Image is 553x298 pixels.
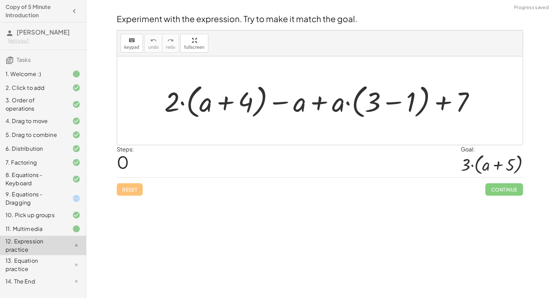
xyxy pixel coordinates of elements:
div: 7. Factoring [6,158,61,167]
button: redoredo [162,34,179,53]
div: 3. Order of operations [6,96,61,113]
i: Task not started. [72,261,80,269]
i: Task not started. [72,241,80,250]
label: Steps: [117,146,134,153]
div: Not you? [8,37,80,44]
i: Task finished and correct. [72,84,80,92]
div: Goal: [461,145,523,153]
div: 11. Multimedia [6,225,61,233]
i: Task finished and correct. [72,211,80,219]
i: Task finished and correct. [72,145,80,153]
i: redo [167,36,174,45]
i: Task finished and correct. [72,117,80,125]
div: 5. Drag to combine [6,131,61,139]
span: redo [166,45,175,50]
div: 10. Pick up groups [6,211,61,219]
i: keyboard [128,36,135,45]
i: Task finished. [72,70,80,78]
span: [PERSON_NAME] [17,28,70,36]
i: Task not started. [72,277,80,286]
div: 1. Welcome :) [6,70,61,78]
i: Task finished and correct. [72,131,80,139]
div: 6. Distribution [6,145,61,153]
h4: Copy of 5 Minute Introduction [6,3,68,19]
div: 12. Expression practice [6,237,61,254]
span: keypad [124,45,140,50]
div: 13. Equation practice [6,257,61,273]
button: keyboardkeypad [121,34,143,53]
span: fullscreen [184,45,204,50]
div: 14. The End [6,277,61,286]
span: undo [148,45,159,50]
div: 2. Click to add [6,84,61,92]
span: 0 [117,151,129,173]
span: Tasks [17,56,31,63]
div: 8. Equations - Keyboard [6,171,61,187]
span: Progress saved [514,4,549,11]
i: undo [150,36,157,45]
i: Task finished and correct. [72,175,80,183]
i: Task finished. [72,225,80,233]
button: fullscreen [180,34,208,53]
span: Experiment with the expression. Try to make it match the goal. [117,13,357,24]
div: 4. Drag to move [6,117,61,125]
i: Task started. [72,194,80,203]
i: Task finished and correct. [72,100,80,109]
button: undoundo [144,34,162,53]
div: 9. Equations - Dragging [6,190,61,207]
i: Task finished and correct. [72,158,80,167]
